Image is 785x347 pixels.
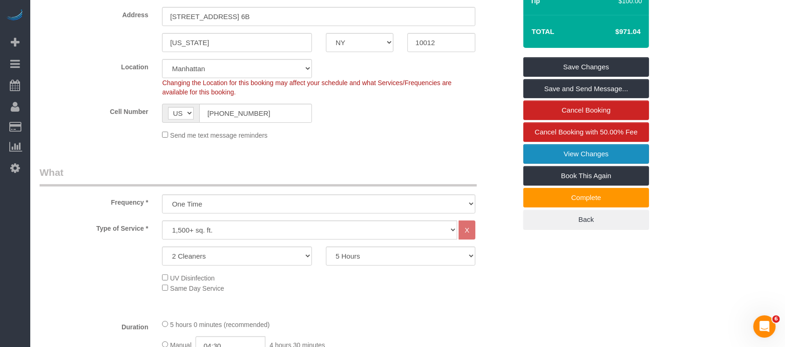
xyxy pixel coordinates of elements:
span: Send me text message reminders [170,132,267,139]
legend: What [40,166,477,187]
strong: Total [532,27,555,35]
input: Cell Number [199,104,311,123]
img: Automaid Logo [6,9,24,22]
input: City [162,33,311,52]
span: 6 [772,315,780,323]
label: Frequency * [33,194,155,207]
label: Duration [33,319,155,332]
span: Same Day Service [170,285,224,292]
a: Save and Send Message... [523,79,649,99]
h4: $971.04 [588,28,641,36]
a: Complete [523,188,649,207]
a: Save Changes [523,57,649,77]
a: Cancel Booking with 50.00% Fee [523,122,649,142]
label: Location [33,59,155,72]
a: Back [523,210,649,229]
input: Zip Code [407,33,475,52]
label: Cell Number [33,104,155,116]
span: 5 hours 0 minutes (recommended) [170,321,270,328]
span: Changing the Location for this booking may affect your schedule and what Services/Frequencies are... [162,79,452,96]
label: Address [33,7,155,20]
span: Cancel Booking with 50.00% Fee [535,128,638,136]
span: UV Disinfection [170,274,215,282]
a: Cancel Booking [523,100,649,120]
iframe: Intercom live chat [753,315,776,338]
label: Type of Service * [33,220,155,233]
a: Book This Again [523,166,649,186]
a: View Changes [523,144,649,164]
